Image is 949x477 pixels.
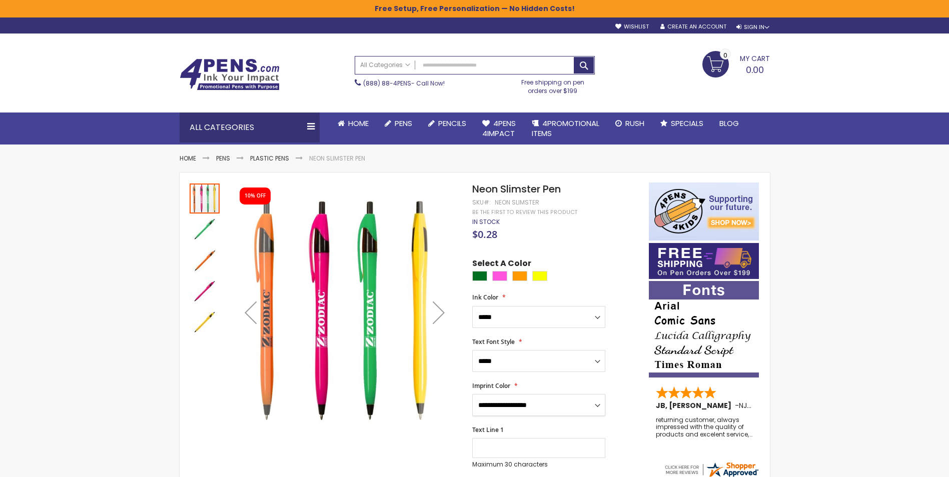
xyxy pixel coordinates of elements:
[395,118,412,128] span: Pens
[723,50,727,60] span: 0
[190,276,220,306] img: Neon Slimster Pen
[625,118,644,128] span: Rush
[472,381,510,390] span: Imprint Color
[702,51,770,76] a: 0.00 0
[377,112,420,134] a: Pens
[472,337,515,346] span: Text Font Style
[615,23,649,30] a: Wishlist
[180,154,196,162] a: Home
[472,198,491,206] strong: SKU
[245,192,266,199] div: 10% OFF
[360,61,410,69] span: All Categories
[180,112,320,142] div: All Categories
[190,214,220,244] img: Neon Slimster Pen
[532,118,599,138] span: 4PROMOTIONAL ITEMS
[739,400,751,410] span: NJ
[652,112,711,134] a: Specials
[656,416,753,438] div: returning customer, always impressed with the quality of products and excelent service, will retu...
[438,118,466,128] span: Pencils
[649,281,759,377] img: font-personalization-examples
[656,400,735,410] span: JB, [PERSON_NAME]
[746,63,764,76] span: 0.00
[190,306,220,337] div: Neon Slimster Pen
[472,425,504,434] span: Text Line 1
[736,23,769,31] div: Sign In
[492,271,507,281] div: Pink
[190,244,221,275] div: Neon Slimster Pen
[671,118,703,128] span: Specials
[472,258,531,271] span: Select A Color
[330,112,377,134] a: Home
[180,58,280,90] img: 4Pens Custom Pens and Promotional Products
[231,182,271,442] div: Previous
[735,400,822,410] span: - ,
[472,182,561,196] span: Neon Slimster Pen
[649,243,759,279] img: Free shipping on orders over $199
[309,154,365,162] li: Neon Slimster Pen
[719,118,739,128] span: Blog
[511,74,595,94] div: Free shipping on pen orders over $199
[420,112,474,134] a: Pencils
[512,271,527,281] div: Orange
[250,154,289,162] a: Plastic Pens
[190,213,221,244] div: Neon Slimster Pen
[231,197,459,425] img: Neon Slimster Pen
[472,271,487,281] div: Green
[660,23,726,30] a: Create an Account
[348,118,369,128] span: Home
[363,79,411,87] a: (888) 88-4PENS
[495,198,539,206] div: Neon Slimster
[866,450,949,477] iframe: Google Customer Reviews
[472,227,497,241] span: $0.28
[472,460,605,468] p: Maximum 30 characters
[474,112,524,145] a: 4Pens4impact
[711,112,747,134] a: Blog
[532,271,547,281] div: Yellow
[472,293,498,301] span: Ink Color
[355,56,415,73] a: All Categories
[524,112,607,145] a: 4PROMOTIONALITEMS
[472,218,500,226] div: Availability
[216,154,230,162] a: Pens
[419,182,459,442] div: Next
[363,79,445,87] span: - Call Now!
[190,182,221,213] div: Neon Slimster Pen
[190,245,220,275] img: Neon Slimster Pen
[190,307,220,337] img: Neon Slimster Pen
[190,275,221,306] div: Neon Slimster Pen
[649,182,759,240] img: 4pens 4 kids
[472,217,500,226] span: In stock
[472,208,577,216] a: Be the first to review this product
[607,112,652,134] a: Rush
[482,118,516,138] span: 4Pens 4impact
